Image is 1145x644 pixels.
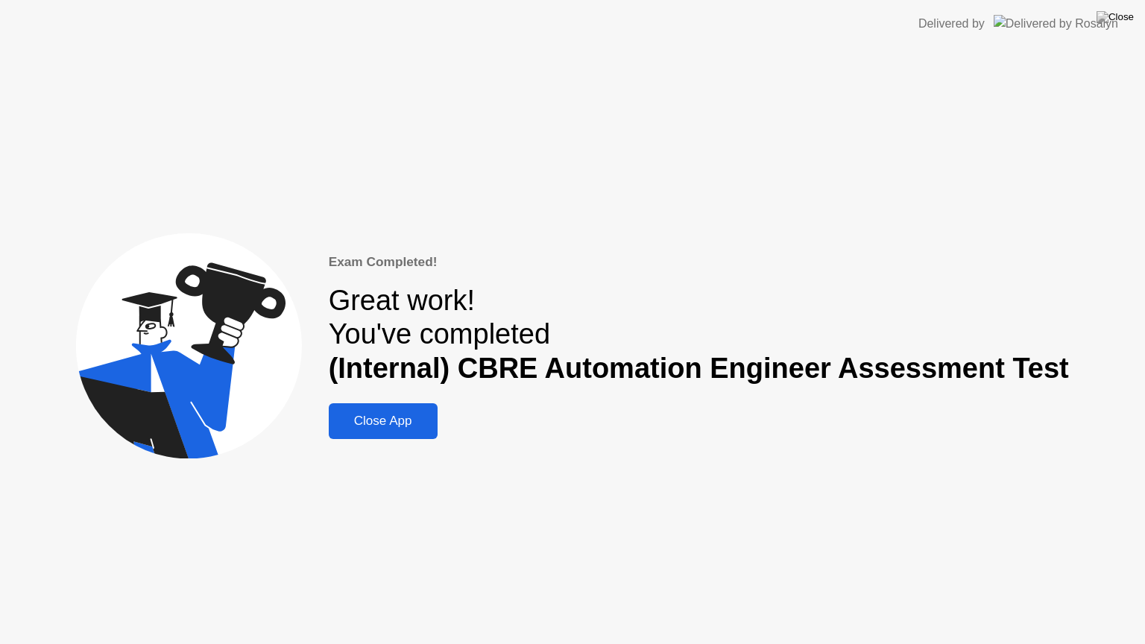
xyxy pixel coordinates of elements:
[994,15,1118,32] img: Delivered by Rosalyn
[329,253,1069,272] div: Exam Completed!
[1097,11,1134,23] img: Close
[333,414,433,429] div: Close App
[918,15,985,33] div: Delivered by
[329,403,438,439] button: Close App
[329,284,1069,386] div: Great work! You've completed
[329,353,1069,384] b: (Internal) CBRE Automation Engineer Assessment Test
